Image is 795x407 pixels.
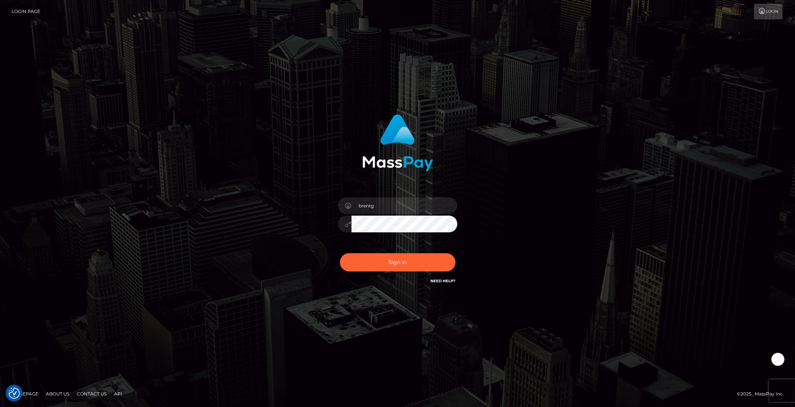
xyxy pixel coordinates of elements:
[362,114,433,171] img: MassPay Login
[8,388,41,400] a: Homepage
[111,388,125,400] a: API
[754,4,782,19] a: Login
[737,390,789,398] div: © 2025 , MassPay Inc.
[9,388,20,399] img: Revisit consent button
[43,388,72,400] a: About Us
[12,4,40,19] a: Login Page
[74,388,110,400] a: Contact Us
[340,253,455,271] button: Sign in
[9,388,20,399] button: Consent Preferences
[430,279,455,283] a: Need Help?
[351,197,457,214] input: Username...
